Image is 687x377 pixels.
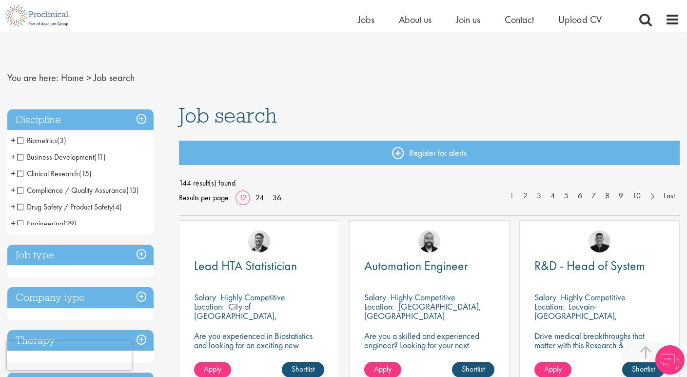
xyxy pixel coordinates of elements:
span: Biometrics [17,135,66,146]
a: Lead HTA Statistician [194,260,324,272]
p: Highly Competitive [220,292,285,303]
span: (15) [79,168,92,179]
a: 24 [252,192,267,203]
span: + [11,183,16,197]
span: Drug Safety / Product Safety [17,202,113,212]
span: Apply [374,364,392,374]
h3: Therapy [7,330,154,351]
img: Christian Andersen [589,230,610,252]
span: Apply [544,364,562,374]
a: 10 [628,190,646,202]
span: (29) [63,218,77,229]
span: Drug Safety / Product Safety [17,202,122,212]
span: Job search [94,71,135,84]
span: + [11,149,16,164]
a: Last [659,190,680,202]
span: Job search [179,102,277,128]
h3: Discipline [7,109,154,130]
a: 12 [236,192,250,203]
span: Location: [534,301,564,312]
a: 3 [532,190,546,202]
span: Engineering [17,218,63,229]
span: Engineering [17,218,77,229]
a: 7 [587,190,601,202]
span: Lead HTA Statistician [194,257,297,274]
span: Salary [364,292,386,303]
span: Business Development [17,152,106,162]
span: Business Development [17,152,94,162]
span: (13) [126,185,139,195]
a: Register for alerts [179,141,680,165]
p: Are you experienced in Biostatistics and looking for an exciting new challenge where you can assi... [194,331,324,368]
span: You are here: [7,71,59,84]
span: > [86,71,91,84]
span: Automation Engineer [364,257,468,274]
span: + [11,133,16,147]
a: breadcrumb link [61,71,84,84]
p: Drive medical breakthroughs that matter with this Research & Development position! [534,331,665,359]
span: (3) [57,135,66,146]
span: Compliance / Quality Assurance [17,185,126,195]
a: Automation Engineer [364,260,494,272]
span: Clinical Research [17,168,79,179]
a: R&D - Head of System [534,260,665,272]
h3: Job type [7,245,154,266]
a: 36 [269,192,285,203]
a: Contact [505,13,534,26]
p: Highly Competitive [561,292,626,303]
img: Chatbot [655,345,685,375]
p: Louvain-[GEOGRAPHIC_DATA], [GEOGRAPHIC_DATA] [534,301,617,331]
span: Location: [364,301,394,312]
a: 9 [614,190,628,202]
a: Jobs [358,13,374,26]
span: (4) [113,202,122,212]
span: Apply [204,364,221,374]
a: About us [399,13,432,26]
a: 4 [546,190,560,202]
span: Compliance / Quality Assurance [17,185,139,195]
p: Highly Competitive [391,292,455,303]
iframe: reCAPTCHA [7,341,132,370]
img: Tom Magenis [248,230,270,252]
a: 8 [600,190,614,202]
span: + [11,199,16,214]
a: Upload CV [558,13,602,26]
span: Results per page [179,190,229,205]
p: City of [GEOGRAPHIC_DATA], [GEOGRAPHIC_DATA] [194,301,277,331]
span: Clinical Research [17,168,92,179]
h3: Company type [7,287,154,308]
span: R&D - Head of System [534,257,645,274]
span: Salary [194,292,216,303]
a: Join us [456,13,480,26]
a: 6 [573,190,587,202]
span: (11) [94,152,106,162]
a: 1 [505,190,519,202]
img: Jordan Kiely [418,230,440,252]
p: [GEOGRAPHIC_DATA], [GEOGRAPHIC_DATA] [364,301,481,321]
span: + [11,216,16,230]
span: + [11,166,16,181]
a: 5 [559,190,573,202]
a: 2 [518,190,532,202]
span: Salary [534,292,556,303]
span: 144 result(s) found [179,176,680,190]
p: Are you a skilled and experienced engineer? Looking for your next opportunity to assist with impa... [364,331,494,368]
span: Location: [194,301,224,312]
span: Biometrics [17,135,57,146]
